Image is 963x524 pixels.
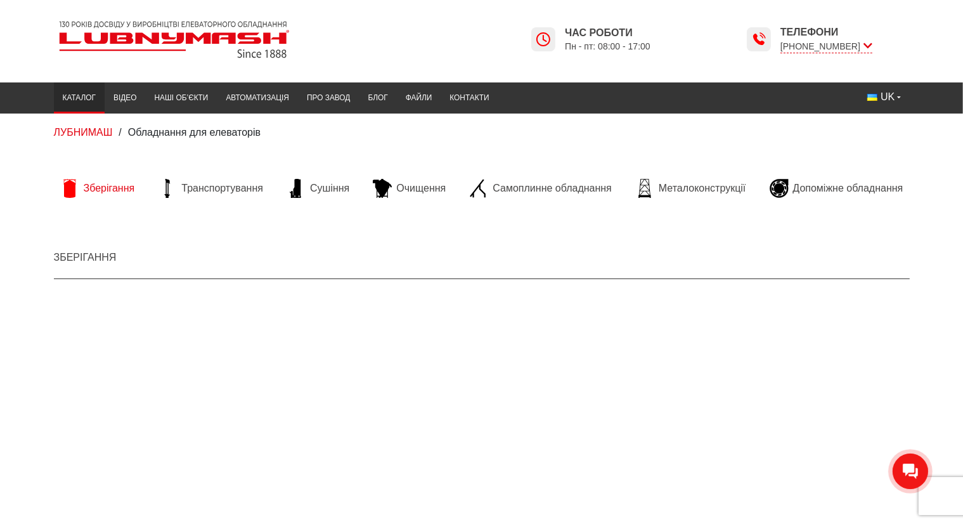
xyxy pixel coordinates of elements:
[54,86,105,110] a: Каталог
[105,86,145,110] a: Відео
[565,26,650,40] span: Час роботи
[217,86,298,110] a: Автоматизація
[54,179,141,198] a: Зберігання
[366,179,452,198] a: Очищення
[881,90,895,104] span: UK
[536,32,551,47] img: Lubnymash time icon
[280,179,356,198] a: Сушіння
[493,181,611,195] span: Самоплинне обладнання
[152,179,269,198] a: Транспортування
[659,181,746,195] span: Металоконструкції
[780,40,872,53] span: [PHONE_NUMBER]
[84,181,135,195] span: Зберігання
[858,86,909,108] button: UK
[867,94,877,101] img: Українська
[310,181,349,195] span: Сушіння
[359,86,396,110] a: Блог
[751,32,766,47] img: Lubnymash time icon
[629,179,752,198] a: Металоконструкції
[128,127,261,138] span: Обладнання для елеваторів
[54,16,295,63] img: Lubnymash
[780,25,872,39] span: Телефони
[441,86,498,110] a: Контакти
[54,127,113,138] a: ЛУБНИМАШ
[54,252,117,263] a: Зберігання
[793,181,903,195] span: Допоміжне обладнання
[119,127,121,138] span: /
[181,181,263,195] span: Транспортування
[145,86,217,110] a: Наші об’єкти
[565,41,650,53] span: Пн - пт: 08:00 - 17:00
[396,181,446,195] span: Очищення
[298,86,359,110] a: Про завод
[763,179,910,198] a: Допоміжне обладнання
[463,179,617,198] a: Самоплинне обладнання
[397,86,441,110] a: Файли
